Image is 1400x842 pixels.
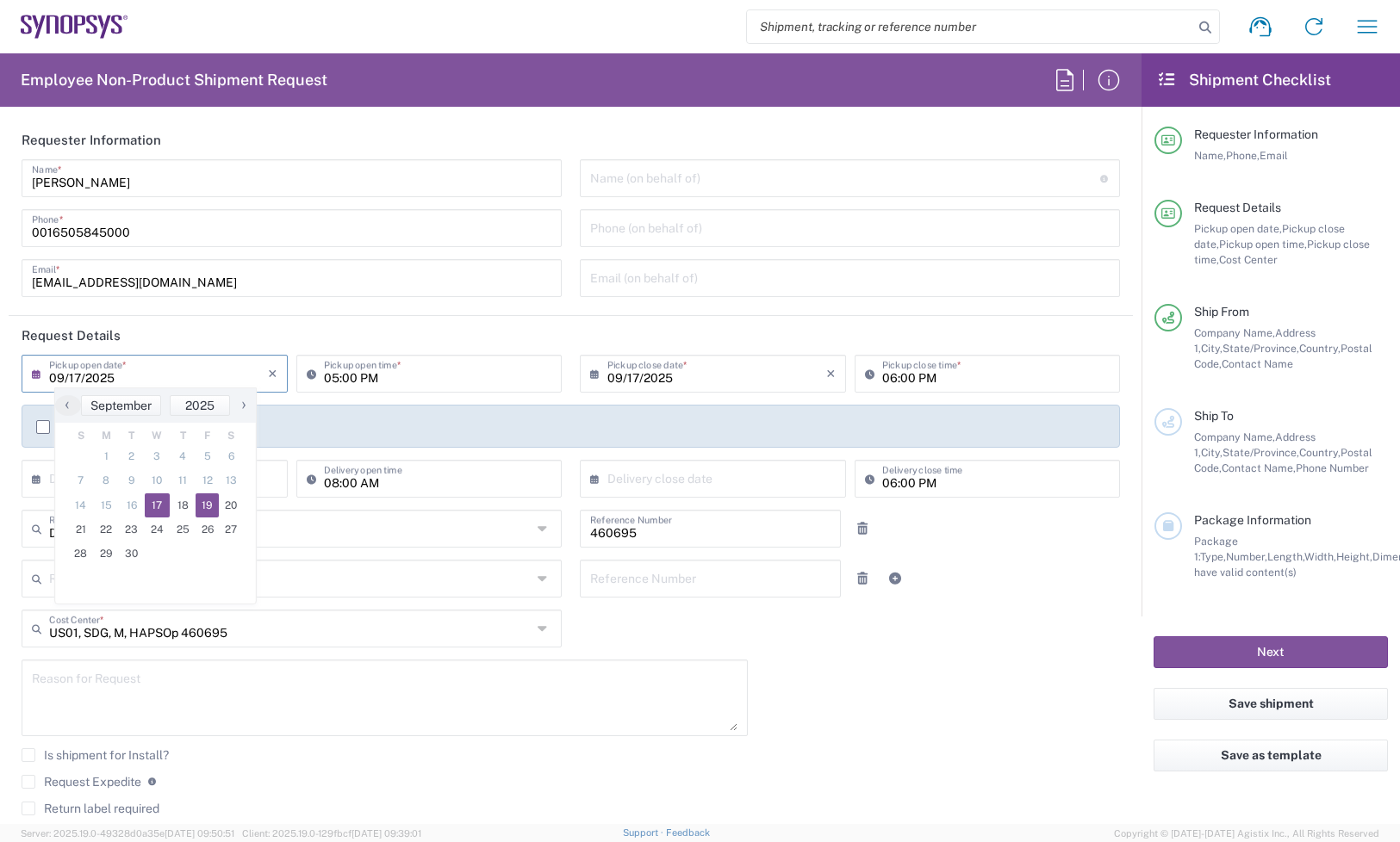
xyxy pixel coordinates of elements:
[170,468,196,492] span: 11
[1267,550,1304,563] span: Length,
[22,132,161,149] h2: Requester Information
[22,748,169,762] label: Is shipment for Install?
[1219,238,1307,251] span: Pickup open time,
[1201,446,1223,459] span: City,
[1219,253,1278,266] span: Cost Center
[55,395,256,416] bs-datepicker-navigation-view: ​ ​ ​
[170,444,196,468] span: 4
[170,493,196,517] span: 18
[1194,535,1238,563] span: Package 1:
[54,394,80,415] span: ‹
[219,444,243,468] span: 6
[119,468,145,492] span: 9
[170,395,230,416] button: 2025
[170,517,196,542] span: 25
[1194,430,1275,443] span: Company Name,
[666,827,710,838] a: Feedback
[68,517,94,542] span: 21
[196,517,220,542] span: 26
[1194,201,1281,214] span: Request Details
[170,427,196,444] th: weekday
[185,399,215,412] span: 2025
[21,70,327,90] h2: Employee Non-Product Shipment Request
[94,427,120,444] th: weekday
[145,427,171,444] th: weekday
[68,493,94,517] span: 14
[119,493,145,517] span: 16
[268,360,277,387] i: ×
[1154,636,1388,668] button: Next
[36,420,151,434] label: Schedule pickup
[68,468,94,492] span: 7
[1194,409,1234,423] span: Ship To
[230,395,256,416] button: ›
[1157,70,1331,90] h2: Shipment Checklist
[1226,149,1260,162] span: Phone,
[1222,357,1293,370] span: Contact Name
[1114,826,1379,841] span: Copyright © [DATE]-[DATE] Agistix Inc., All Rights Reserved
[1200,550,1226,563] span: Type,
[22,775,141,789] label: Request Expedite
[119,427,145,444] th: weekday
[219,493,243,517] span: 20
[242,828,421,839] span: Client: 2025.19.0-129fbcf
[1336,550,1372,563] span: Height,
[1194,305,1249,319] span: Ship From
[1194,127,1318,141] span: Requester Information
[219,427,243,444] th: weekday
[145,517,171,542] span: 24
[1260,149,1288,162] span: Email
[22,327,121,344] h2: Request Details
[94,493,120,517] span: 15
[119,444,145,468] span: 2
[21,828,234,839] span: Server: 2025.19.0-49328d0a35e
[1154,740,1388,771] button: Save as template
[68,427,94,444] th: weekday
[145,493,171,517] span: 17
[68,542,94,566] span: 28
[165,828,234,839] span: [DATE] 09:50:51
[55,395,81,416] button: ‹
[1154,688,1388,720] button: Save shipment
[1222,461,1296,474] span: Contact Name,
[22,802,159,815] label: Return label required
[1194,222,1282,235] span: Pickup open date,
[1194,513,1311,527] span: Package Information
[94,444,120,468] span: 1
[196,427,220,444] th: weekday
[826,360,836,387] i: ×
[90,399,152,412] span: September
[1296,461,1369,474] span: Phone Number
[145,444,171,468] span: 3
[54,387,257,604] bs-datepicker-container: calendar
[1304,550,1336,563] span: Width,
[196,493,220,517] span: 19
[850,517,874,541] a: Remove Reference
[94,517,120,542] span: 22
[94,542,120,566] span: 29
[219,517,243,542] span: 27
[352,828,421,839] span: [DATE] 09:39:01
[883,566,907,591] a: Add Reference
[1194,326,1275,339] span: Company Name,
[1299,342,1341,355] span: Country,
[1223,342,1299,355] span: State/Province,
[119,517,145,542] span: 23
[219,468,243,492] span: 13
[145,468,171,492] span: 10
[1299,446,1341,459] span: Country,
[81,395,161,416] button: September
[231,394,257,415] span: ›
[119,542,145,566] span: 30
[196,468,220,492] span: 12
[1226,550,1267,563] span: Number,
[196,444,220,468] span: 5
[850,566,874,591] a: Remove Reference
[1194,149,1226,162] span: Name,
[1201,342,1223,355] span: City,
[1223,446,1299,459] span: State/Province,
[623,827,666,838] a: Support
[747,10,1193,43] input: Shipment, tracking or reference number
[94,468,120,492] span: 8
